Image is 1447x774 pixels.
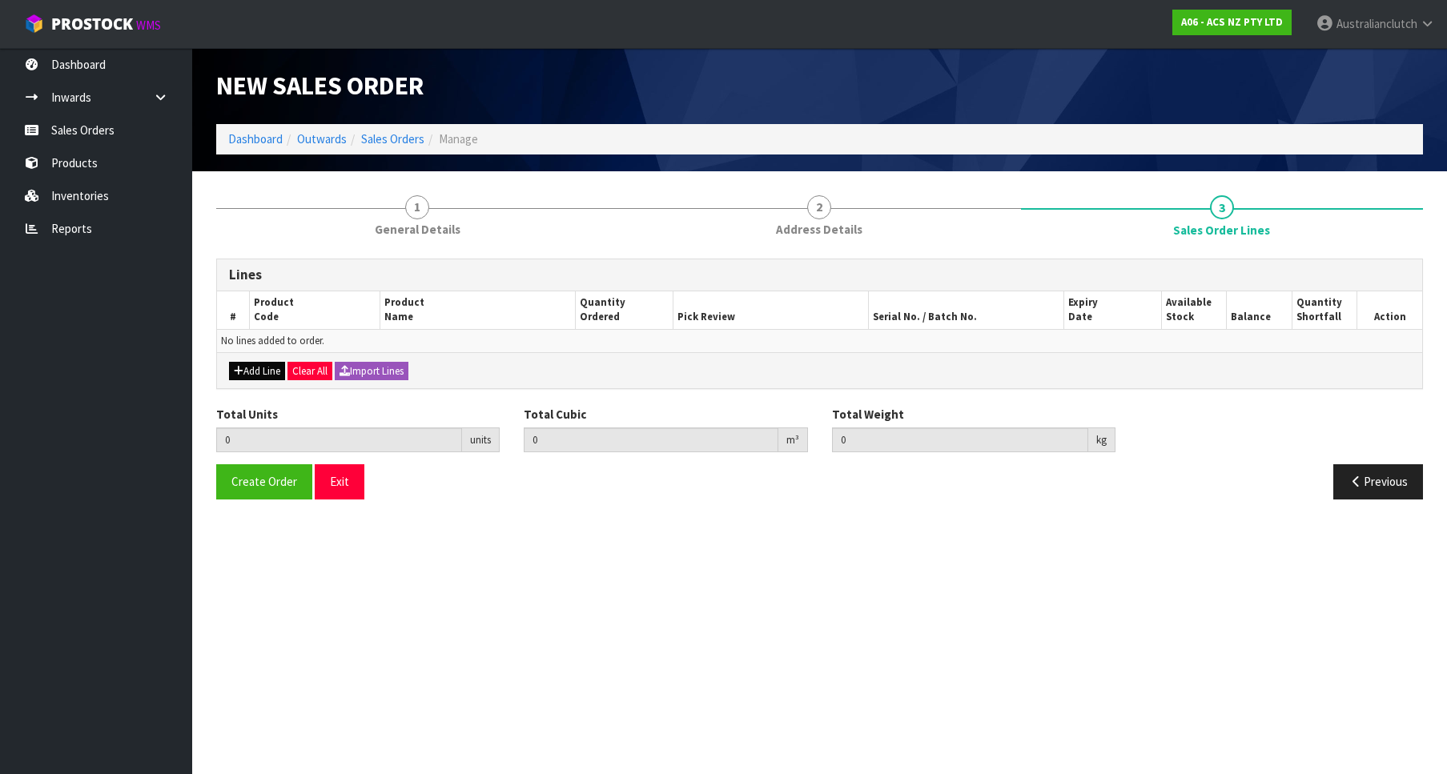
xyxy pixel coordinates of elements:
[1333,464,1423,499] button: Previous
[524,406,586,423] label: Total Cubic
[229,362,285,381] button: Add Line
[380,291,575,329] th: Product Name
[250,291,380,329] th: Product Code
[315,464,364,499] button: Exit
[1064,291,1162,329] th: Expiry Date
[405,195,429,219] span: 1
[216,406,278,423] label: Total Units
[1173,222,1270,239] span: Sales Order Lines
[868,291,1063,329] th: Serial No. / Batch No.
[216,70,424,102] span: New Sales Order
[1336,16,1417,31] span: Australianclutch
[136,18,161,33] small: WMS
[217,291,250,329] th: #
[776,221,862,238] span: Address Details
[462,427,500,453] div: units
[375,221,460,238] span: General Details
[778,427,808,453] div: m³
[1088,427,1115,453] div: kg
[832,427,1088,452] input: Total Weight
[335,362,408,381] button: Import Lines
[575,291,673,329] th: Quantity Ordered
[229,267,1410,283] h3: Lines
[439,131,478,146] span: Manage
[216,464,312,499] button: Create Order
[1162,291,1227,329] th: Available Stock
[361,131,424,146] a: Sales Orders
[217,329,1422,352] td: No lines added to order.
[673,291,868,329] th: Pick Review
[1210,195,1234,219] span: 3
[51,14,133,34] span: ProStock
[832,406,904,423] label: Total Weight
[1181,15,1283,29] strong: A06 - ACS NZ PTY LTD
[1227,291,1292,329] th: Balance
[216,427,462,452] input: Total Units
[24,14,44,34] img: cube-alt.png
[287,362,332,381] button: Clear All
[524,427,778,452] input: Total Cubic
[216,247,1423,511] span: Sales Order Lines
[1292,291,1357,329] th: Quantity Shortfall
[231,474,297,489] span: Create Order
[297,131,347,146] a: Outwards
[1357,291,1422,329] th: Action
[228,131,283,146] a: Dashboard
[807,195,831,219] span: 2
